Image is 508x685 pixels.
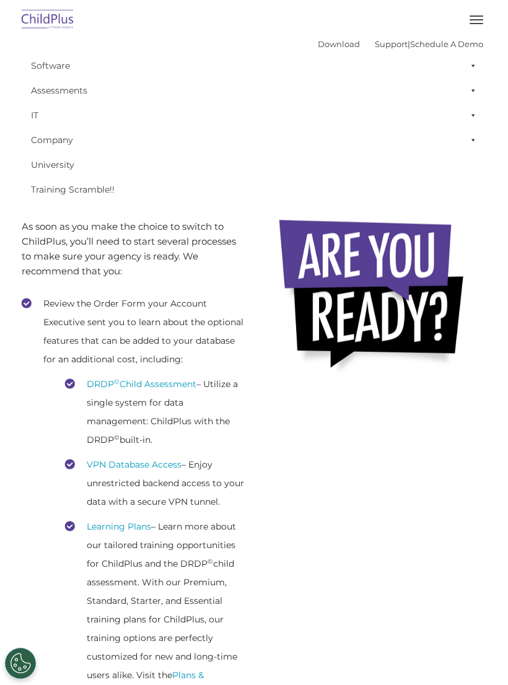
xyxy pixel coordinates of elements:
button: Cookies Settings [5,648,36,679]
sup: © [208,557,213,565]
a: Support [375,39,408,49]
a: Assessments [25,78,483,103]
a: Software [25,53,483,78]
font: | [318,39,483,49]
sup: © [114,378,120,386]
li: – Utilize a single system for data management: ChildPlus with the DRDP built-in. [65,375,245,449]
img: areyouready [273,210,477,383]
a: Training Scramble!! [25,177,483,202]
a: University [25,152,483,177]
a: Learning Plans [87,521,151,532]
a: Company [25,128,483,152]
iframe: Chat Widget [446,626,508,685]
a: DRDP©Child Assessment [87,378,196,390]
a: Schedule A Demo [410,39,483,49]
sup: © [114,434,120,442]
li: – Enjoy unrestricted backend access to your data with a secure VPN tunnel. [65,455,245,511]
img: ChildPlus by Procare Solutions [19,6,77,35]
a: VPN Database Access [87,459,182,470]
p: As soon as you make the choice to switch to ChildPlus, you’ll need to start several processes to ... [22,219,245,279]
a: Download [318,39,360,49]
a: IT [25,103,483,128]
